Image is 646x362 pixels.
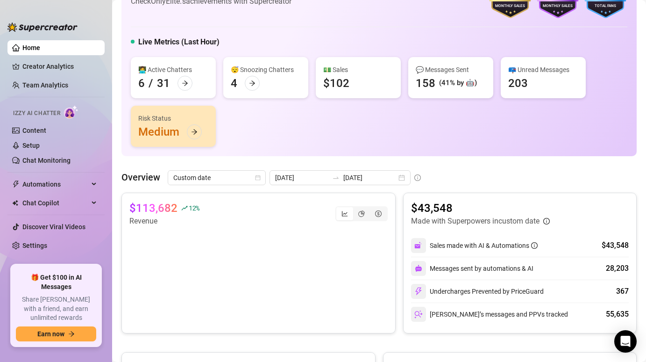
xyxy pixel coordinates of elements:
[255,175,261,181] span: calendar
[231,65,301,75] div: 😴 Snoozing Chatters
[411,216,540,227] article: Made with Superpowers in custom date
[275,173,328,183] input: Start date
[22,142,40,149] a: Setup
[157,76,170,91] div: 31
[37,330,64,338] span: Earn now
[411,307,568,322] div: [PERSON_NAME]’s messages and PPVs tracked
[583,3,627,9] div: Total Fans
[22,223,85,231] a: Discover Viral Videos
[138,65,208,75] div: 👩‍💻 Active Chatters
[411,261,533,276] div: Messages sent by automations & AI
[414,174,421,181] span: info-circle
[430,240,538,251] div: Sales made with AI & Automations
[606,309,629,320] div: 55,635
[16,295,96,323] span: Share [PERSON_NAME] with a friend, and earn unlimited rewards
[22,157,71,164] a: Chat Monitoring
[129,216,199,227] article: Revenue
[341,210,348,217] span: line-chart
[543,218,550,224] span: info-circle
[129,201,177,216] article: $113,682
[12,181,20,188] span: thunderbolt
[249,80,256,87] span: arrow-right
[323,65,393,75] div: 💵 Sales
[22,242,47,249] a: Settings
[375,210,382,217] span: dollar-circle
[414,310,423,319] img: svg%3e
[121,170,160,184] article: Overview
[22,177,89,192] span: Automations
[22,127,46,134] a: Content
[414,287,423,296] img: svg%3e
[508,65,578,75] div: 📪 Unread Messages
[138,113,208,123] div: Risk Status
[16,326,96,341] button: Earn nowarrow-right
[488,3,532,9] div: Monthly Sales
[16,273,96,291] span: 🎁 Get $100 in AI Messages
[606,263,629,274] div: 28,203
[182,80,188,87] span: arrow-right
[416,65,486,75] div: 💬 Messages Sent
[64,105,78,119] img: AI Chatter
[411,284,544,299] div: Undercharges Prevented by PriceGuard
[22,59,97,74] a: Creator Analytics
[22,195,89,210] span: Chat Copilot
[332,174,340,181] span: to
[602,240,629,251] div: $43,548
[138,36,220,48] h5: Live Metrics (Last Hour)
[138,76,145,91] div: 6
[332,174,340,181] span: swap-right
[231,76,237,91] div: 4
[536,3,580,9] div: Monthly Sales
[415,265,422,272] img: svg%3e
[323,76,349,91] div: $102
[616,286,629,297] div: 367
[614,330,637,353] div: Open Intercom Messenger
[13,109,60,118] span: Izzy AI Chatter
[22,81,68,89] a: Team Analytics
[22,44,40,51] a: Home
[416,76,435,91] div: 158
[189,203,199,212] span: 12 %
[7,22,78,32] img: logo-BBDzfeDw.svg
[439,78,477,89] div: (41% by 🤖)
[358,210,365,217] span: pie-chart
[12,200,18,206] img: Chat Copilot
[508,76,528,91] div: 203
[68,331,75,337] span: arrow-right
[173,171,260,185] span: Custom date
[343,173,397,183] input: End date
[411,201,550,216] article: $43,548
[531,242,538,249] span: info-circle
[335,206,388,221] div: segmented control
[414,241,423,250] img: svg%3e
[181,205,188,211] span: rise
[191,129,198,135] span: arrow-right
